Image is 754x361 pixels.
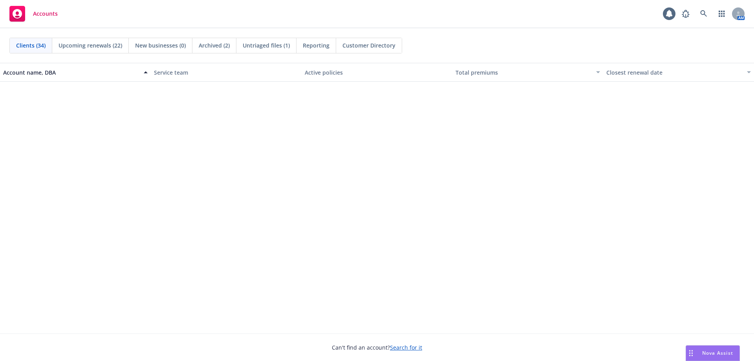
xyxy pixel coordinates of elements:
a: Accounts [6,3,61,25]
div: Drag to move [686,346,696,361]
div: Active policies [305,68,449,77]
span: Nova Assist [702,350,733,356]
span: Reporting [303,41,329,49]
span: Archived (2) [199,41,230,49]
span: Clients (34) [16,41,46,49]
button: Service team [151,63,302,82]
button: Active policies [302,63,452,82]
a: Report a Bug [678,6,694,22]
button: Total premiums [452,63,603,82]
button: Nova Assist [686,345,740,361]
div: Closest renewal date [606,68,742,77]
a: Search [696,6,712,22]
span: Upcoming renewals (22) [59,41,122,49]
a: Search for it [390,344,422,351]
div: Account name, DBA [3,68,139,77]
div: Service team [154,68,298,77]
div: Total premiums [456,68,591,77]
a: Switch app [714,6,730,22]
span: Customer Directory [342,41,395,49]
span: Can't find an account? [332,343,422,352]
span: New businesses (0) [135,41,186,49]
span: Accounts [33,11,58,17]
span: Untriaged files (1) [243,41,290,49]
button: Closest renewal date [603,63,754,82]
